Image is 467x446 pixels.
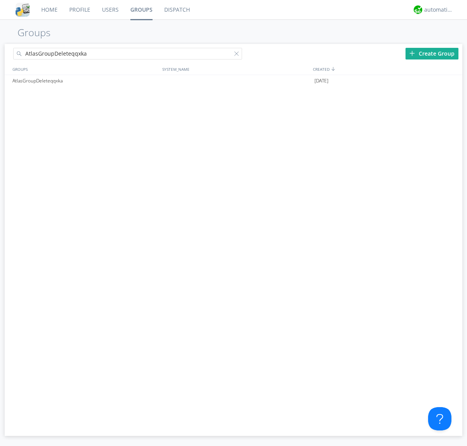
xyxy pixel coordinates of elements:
div: Create Group [406,48,458,59]
iframe: Toggle Customer Support [428,407,451,430]
div: AtlasGroupDeleteqqxka [11,75,160,87]
a: AtlasGroupDeleteqqxka[DATE] [5,75,462,87]
input: Search groups [13,48,242,59]
div: automation+atlas [424,6,453,14]
div: CREATED [311,63,462,75]
div: GROUPS [11,63,158,75]
span: [DATE] [314,75,328,87]
div: SYSTEM_NAME [160,63,311,75]
img: cddb5a64eb264b2086981ab96f4c1ba7 [16,3,30,17]
img: plus.svg [409,51,415,56]
img: d2d01cd9b4174d08988066c6d424eccd [414,5,422,14]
